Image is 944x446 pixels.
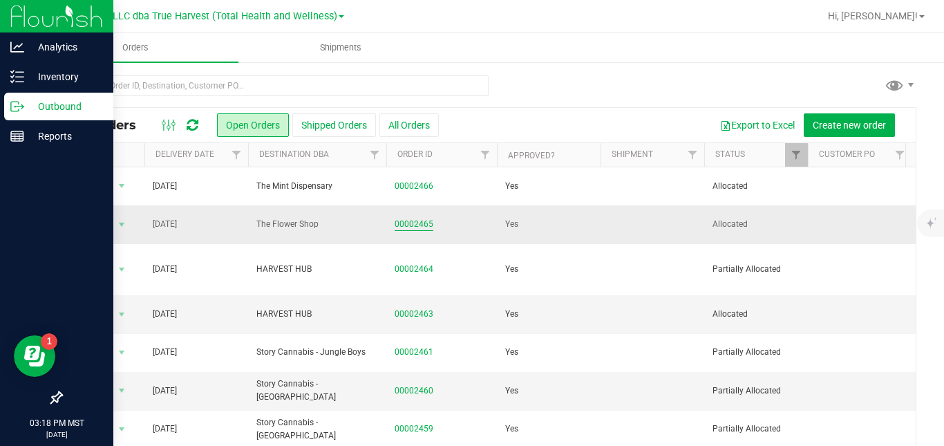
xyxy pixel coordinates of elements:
[113,343,131,362] span: select
[153,346,177,359] span: [DATE]
[10,129,24,143] inline-svg: Reports
[712,263,800,276] span: Partially Allocated
[712,308,800,321] span: Allocated
[33,33,238,62] a: Orders
[24,39,107,55] p: Analytics
[155,149,214,159] a: Delivery Date
[474,143,497,167] a: Filter
[395,422,433,436] a: 00002459
[681,143,704,167] a: Filter
[712,346,800,359] span: Partially Allocated
[395,218,433,231] a: 00002465
[813,120,886,131] span: Create new order
[225,143,248,167] a: Filter
[505,263,518,276] span: Yes
[153,263,177,276] span: [DATE]
[10,100,24,113] inline-svg: Outbound
[153,180,177,193] span: [DATE]
[301,41,380,54] span: Shipments
[256,416,378,443] span: Story Cannabis - [GEOGRAPHIC_DATA]
[256,180,378,193] span: The Mint Dispensary
[238,33,444,62] a: Shipments
[113,260,131,279] span: select
[10,70,24,84] inline-svg: Inventory
[256,308,378,321] span: HARVEST HUB
[508,151,555,160] a: Approved?
[256,378,378,404] span: Story Cannabis - [GEOGRAPHIC_DATA]
[10,40,24,54] inline-svg: Analytics
[505,180,518,193] span: Yes
[819,149,875,159] a: Customer PO
[104,41,167,54] span: Orders
[153,422,177,436] span: [DATE]
[24,98,107,115] p: Outbound
[712,180,800,193] span: Allocated
[14,335,55,377] iframe: Resource center
[712,384,800,398] span: Partially Allocated
[113,381,131,400] span: select
[217,113,289,137] button: Open Orders
[41,333,57,350] iframe: Resource center unread badge
[292,113,376,137] button: Shipped Orders
[828,10,918,21] span: Hi, [PERSON_NAME]!
[153,218,177,231] span: [DATE]
[259,149,329,159] a: Destination DBA
[256,346,378,359] span: Story Cannabis - Jungle Boys
[711,113,804,137] button: Export to Excel
[379,113,439,137] button: All Orders
[113,420,131,439] span: select
[612,149,653,159] a: Shipment
[24,128,107,145] p: Reports
[113,215,131,234] span: select
[395,263,433,276] a: 00002464
[256,218,378,231] span: The Flower Shop
[395,346,433,359] a: 00002461
[785,143,808,167] a: Filter
[712,218,800,231] span: Allocated
[397,149,433,159] a: Order ID
[505,308,518,321] span: Yes
[40,10,337,22] span: DXR FINANCE 4 LLC dba True Harvest (Total Health and Wellness)
[505,422,518,436] span: Yes
[715,149,745,159] a: Status
[395,384,433,398] a: 00002460
[61,75,489,96] input: Search Order ID, Destination, Customer PO...
[505,346,518,359] span: Yes
[24,68,107,85] p: Inventory
[6,429,107,440] p: [DATE]
[395,308,433,321] a: 00002463
[113,176,131,196] span: select
[712,422,800,436] span: Partially Allocated
[153,384,177,398] span: [DATE]
[153,308,177,321] span: [DATE]
[505,218,518,231] span: Yes
[395,180,433,193] a: 00002466
[113,305,131,324] span: select
[889,143,912,167] a: Filter
[364,143,386,167] a: Filter
[6,417,107,429] p: 03:18 PM MST
[256,263,378,276] span: HARVEST HUB
[505,384,518,398] span: Yes
[804,113,895,137] button: Create new order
